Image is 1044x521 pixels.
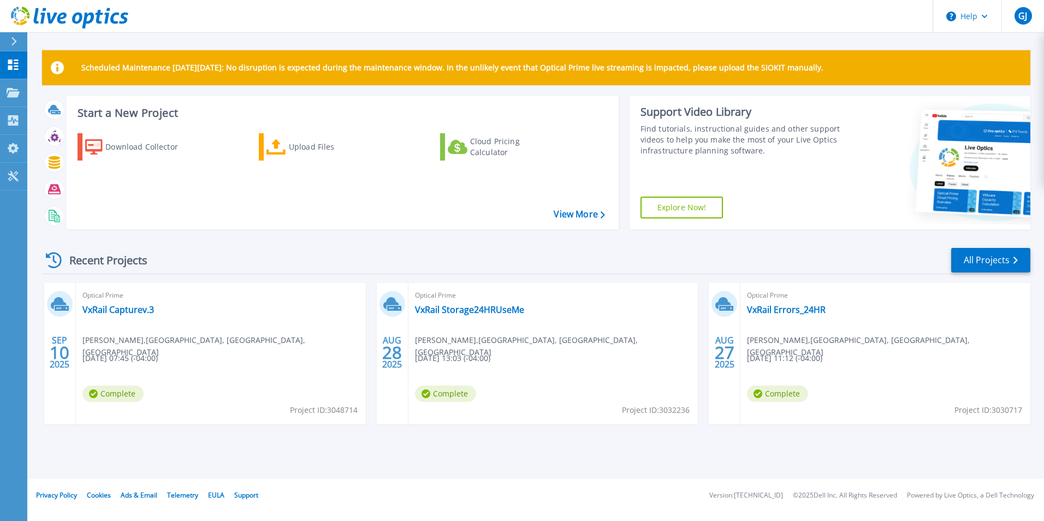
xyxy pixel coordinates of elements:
[50,348,69,357] span: 10
[78,107,604,119] h3: Start a New Project
[440,133,562,161] a: Cloud Pricing Calculator
[82,386,144,402] span: Complete
[82,352,158,364] span: [DATE] 07:45 (-04:00)
[622,404,690,416] span: Project ID: 3032236
[747,304,826,315] a: VxRail Errors_24HR
[36,490,77,500] a: Privacy Policy
[87,490,111,500] a: Cookies
[554,209,604,220] a: View More
[382,333,402,372] div: AUG 2025
[82,334,366,358] span: [PERSON_NAME] , [GEOGRAPHIC_DATA], [GEOGRAPHIC_DATA], [GEOGRAPHIC_DATA]
[415,304,524,315] a: VxRail Storage24HRUseMe
[259,133,381,161] a: Upload Files
[470,136,557,158] div: Cloud Pricing Calculator
[640,123,845,156] div: Find tutorials, instructional guides and other support videos to help you make the most of your L...
[78,133,199,161] a: Download Collector
[42,247,162,274] div: Recent Projects
[415,386,476,402] span: Complete
[954,404,1022,416] span: Project ID: 3030717
[208,490,224,500] a: EULA
[747,352,822,364] span: [DATE] 11:12 (-04:00)
[715,348,734,357] span: 27
[82,304,154,315] a: VxRail Capturev.3
[415,352,490,364] span: [DATE] 13:03 (-04:00)
[747,386,808,402] span: Complete
[382,348,402,357] span: 28
[81,63,823,72] p: Scheduled Maintenance [DATE][DATE]: No disruption is expected during the maintenance window. In t...
[747,289,1024,301] span: Optical Prime
[1018,11,1027,20] span: GJ
[234,490,258,500] a: Support
[290,404,358,416] span: Project ID: 3048714
[415,289,692,301] span: Optical Prime
[951,248,1030,273] a: All Projects
[49,333,70,372] div: SEP 2025
[121,490,157,500] a: Ads & Email
[709,492,783,499] li: Version: [TECHNICAL_ID]
[714,333,735,372] div: AUG 2025
[415,334,698,358] span: [PERSON_NAME] , [GEOGRAPHIC_DATA], [GEOGRAPHIC_DATA], [GEOGRAPHIC_DATA]
[167,490,198,500] a: Telemetry
[640,197,723,218] a: Explore Now!
[105,136,193,158] div: Download Collector
[640,105,845,119] div: Support Video Library
[289,136,376,158] div: Upload Files
[907,492,1034,499] li: Powered by Live Optics, a Dell Technology
[747,334,1030,358] span: [PERSON_NAME] , [GEOGRAPHIC_DATA], [GEOGRAPHIC_DATA], [GEOGRAPHIC_DATA]
[82,289,359,301] span: Optical Prime
[793,492,897,499] li: © 2025 Dell Inc. All Rights Reserved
